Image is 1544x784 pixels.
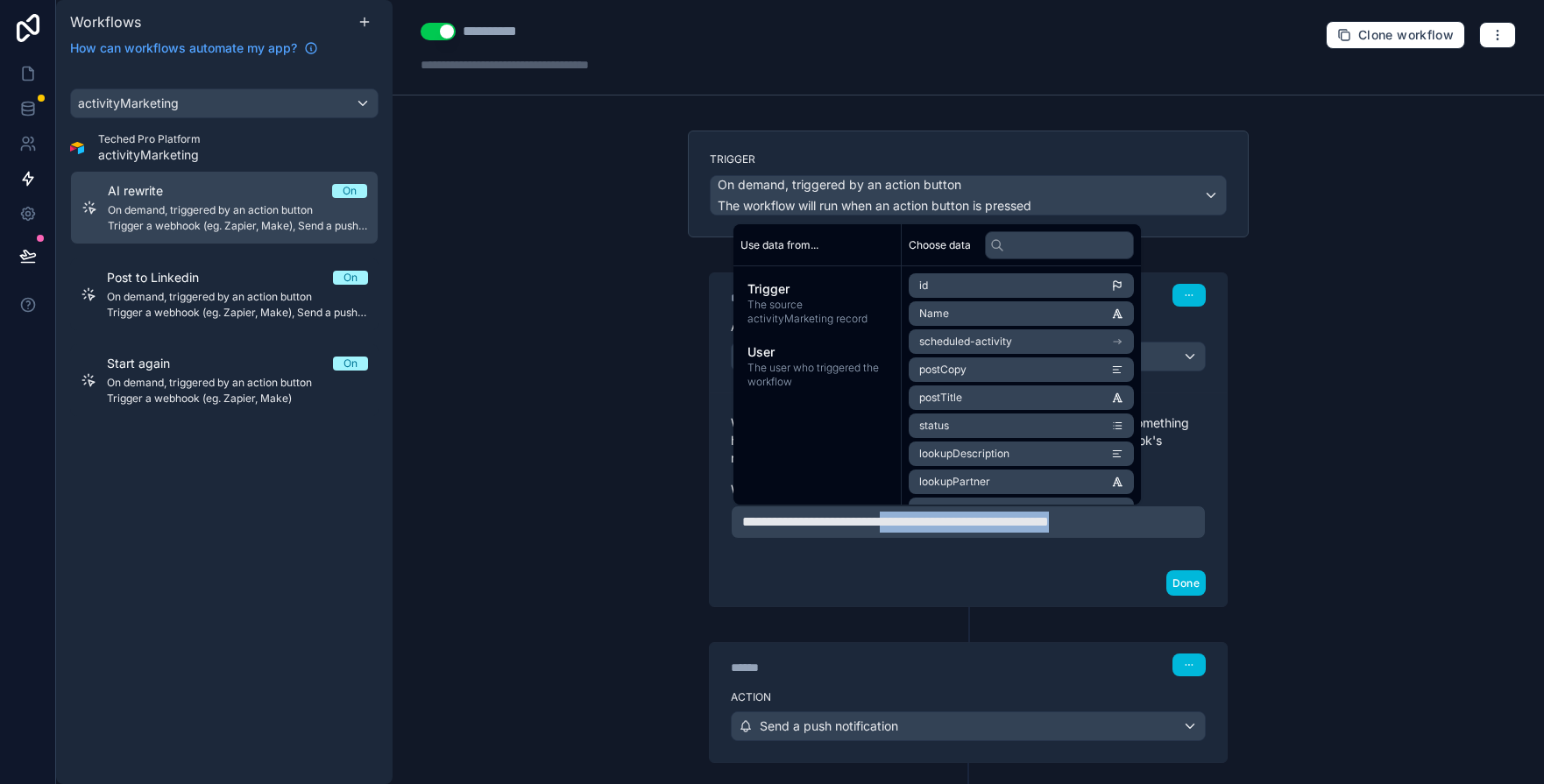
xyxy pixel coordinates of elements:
button: Done [1166,570,1206,596]
span: User [747,343,887,361]
label: Trigger [710,152,1227,166]
button: Send a push notification [731,711,1206,741]
span: On demand, triggered by an action button [718,176,961,194]
a: How can workflows automate my app? [63,39,325,57]
div: scrollable content [733,266,901,403]
span: The workflow will run when an action button is pressed [718,198,1031,213]
span: Send a push notification [760,717,898,735]
button: Clone workflow [1326,21,1465,49]
label: Webhook url [731,481,1206,498]
span: Workflows [70,13,141,31]
span: Choose data [909,238,971,252]
span: Use data from... [740,238,818,252]
span: Clone workflow [1358,27,1454,43]
span: How can workflows automate my app? [70,39,297,57]
label: Action [731,321,1206,335]
label: Action [731,690,1206,704]
span: Trigger [747,280,887,298]
button: On demand, triggered by an action buttonThe workflow will run when an action button is pressed [710,175,1227,215]
span: The user who triggered the workflow [747,361,887,389]
span: The source activityMarketing record [747,298,887,326]
p: Webhooks are used to trigger an automation in another system when something happens. will be incl... [731,414,1206,467]
button: Trigger a webhook (eg. Zapier, Make) [731,342,1206,371]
